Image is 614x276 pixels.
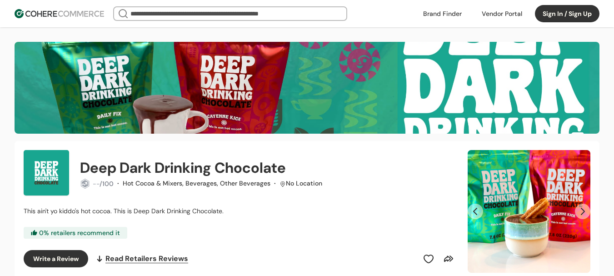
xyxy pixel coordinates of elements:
[24,227,127,239] div: 0 % retailers recommend it
[105,253,188,264] span: Read Retailers Reviews
[274,179,276,187] span: ·
[24,250,88,267] button: Write a Review
[468,150,590,273] div: Slide 1
[80,157,286,179] h2: Deep Dark Drinking Chocolate
[100,180,114,188] span: /100
[575,204,590,219] button: Next Slide
[468,204,483,219] button: Previous Slide
[93,180,100,188] span: --
[15,9,104,18] img: Cohere Logo
[286,179,322,188] div: No Location
[468,150,590,273] div: Carousel
[15,42,599,134] img: Brand cover image
[117,179,119,187] span: ·
[24,207,224,215] span: This ain't yo kiddo's hot cocoa. This is Deep Dark Drinking Chocolate.
[123,179,270,187] span: Hot Cocoa & Mixers, Beverages, Other Beverages
[24,150,69,196] img: Brand Photo
[95,250,188,267] a: Read Retailers Reviews
[468,150,590,273] img: Slide 0
[535,5,599,22] button: Sign In / Sign Up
